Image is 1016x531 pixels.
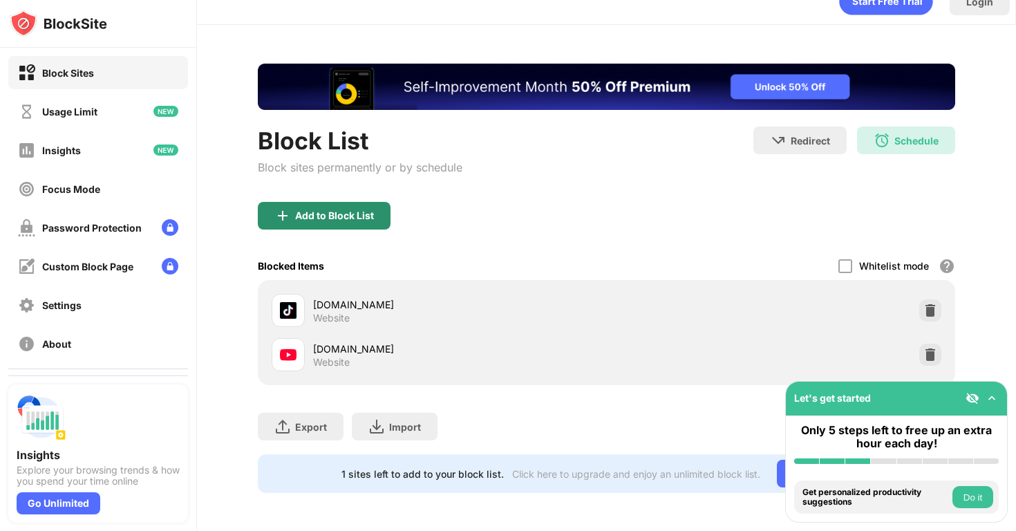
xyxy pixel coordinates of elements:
img: new-icon.svg [153,106,178,117]
img: customize-block-page-off.svg [18,258,35,275]
img: new-icon.svg [153,145,178,156]
img: favicons [280,302,297,319]
img: omni-setup-toggle.svg [985,391,999,405]
img: favicons [280,346,297,363]
div: Blocked Items [258,260,324,272]
img: time-usage-off.svg [18,103,35,120]
div: Let's get started [794,392,871,404]
div: Get personalized productivity suggestions [802,487,949,507]
img: insights-off.svg [18,142,35,159]
div: Redirect [791,135,830,147]
img: eye-not-visible.svg [966,391,979,405]
div: Block sites permanently or by schedule [258,160,462,174]
div: Export [295,421,327,433]
img: settings-off.svg [18,297,35,314]
div: Block List [258,127,462,155]
div: Schedule [894,135,939,147]
div: Custom Block Page [42,261,133,272]
div: Block Sites [42,67,94,79]
div: Go Unlimited [17,492,100,514]
div: Website [313,356,350,369]
button: Do it [952,486,993,508]
div: Insights [42,145,81,156]
div: [DOMAIN_NAME] [313,297,606,312]
div: Insights [17,448,180,462]
div: Password Protection [42,222,142,234]
img: push-insights.svg [17,393,66,442]
div: Add to Block List [295,210,374,221]
img: block-on.svg [18,64,35,82]
div: About [42,338,71,350]
div: Whitelist mode [859,260,929,272]
img: focus-off.svg [18,180,35,198]
div: Only 5 steps left to free up an extra hour each day! [794,424,999,450]
div: Usage Limit [42,106,97,118]
img: about-off.svg [18,335,35,353]
iframe: Banner [258,64,955,110]
div: Focus Mode [42,183,100,195]
div: Settings [42,299,82,311]
img: lock-menu.svg [162,258,178,274]
div: Import [389,421,421,433]
img: password-protection-off.svg [18,219,35,236]
div: Click here to upgrade and enjoy an unlimited block list. [512,468,760,480]
div: Website [313,312,350,324]
div: [DOMAIN_NAME] [313,342,606,356]
img: logo-blocksite.svg [10,10,107,37]
div: Go Unlimited [777,460,872,487]
div: 1 sites left to add to your block list. [341,468,504,480]
div: Explore your browsing trends & how you spend your time online [17,465,180,487]
img: lock-menu.svg [162,219,178,236]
